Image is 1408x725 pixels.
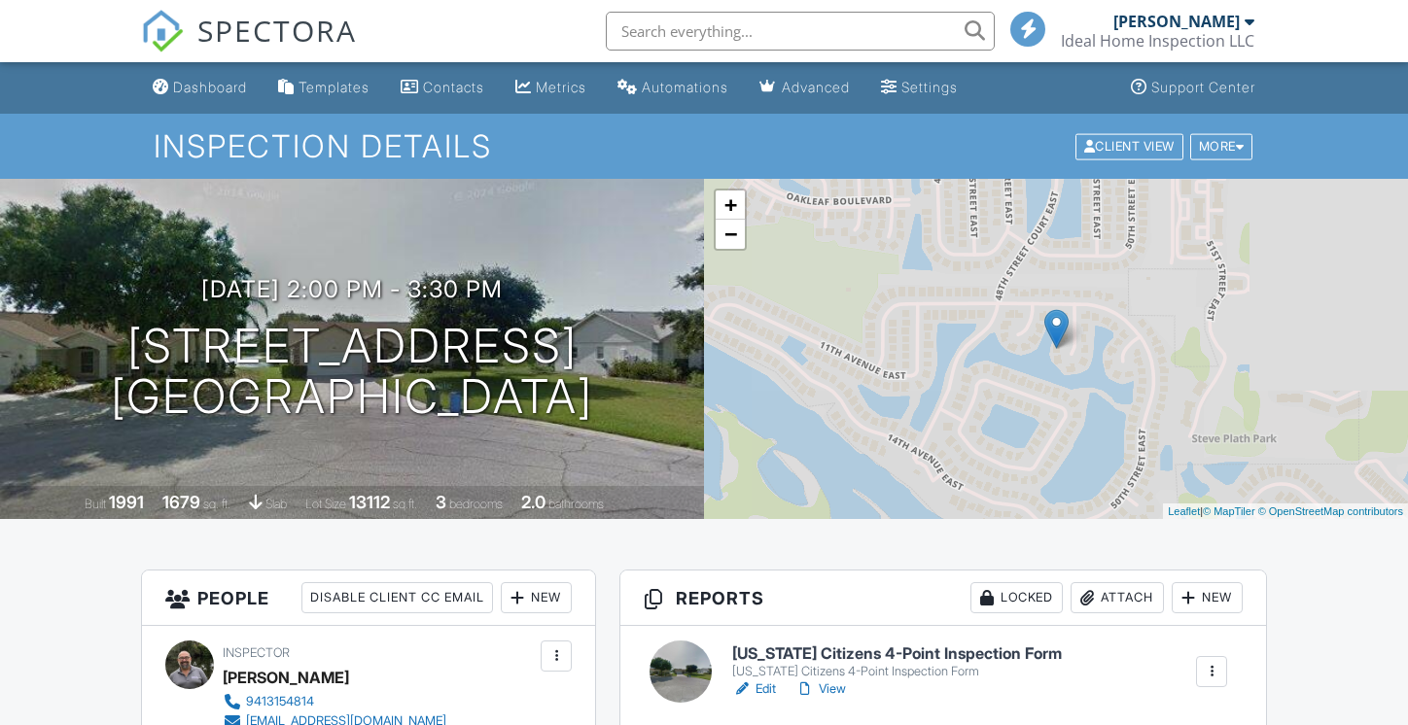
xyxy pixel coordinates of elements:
div: 1679 [162,492,200,512]
div: Settings [901,79,958,95]
a: Automations (Basic) [610,70,736,106]
img: The Best Home Inspection Software - Spectora [141,10,184,52]
a: Leaflet [1168,505,1200,517]
div: Disable Client CC Email [301,582,493,613]
span: slab [265,497,287,511]
a: Dashboard [145,70,255,106]
div: 13112 [349,492,390,512]
a: Contacts [393,70,492,106]
div: 3 [436,492,446,512]
a: Templates [270,70,377,106]
div: Client View [1075,133,1183,159]
div: | [1163,503,1408,520]
div: Attach [1071,582,1164,613]
div: More [1190,133,1253,159]
a: © OpenStreetMap contributors [1258,505,1403,517]
div: [PERSON_NAME] [1113,12,1240,31]
a: Zoom out [716,220,745,249]
h1: [STREET_ADDRESS] [GEOGRAPHIC_DATA] [111,321,593,424]
div: Support Center [1151,79,1255,95]
div: Ideal Home Inspection LLC [1061,31,1254,51]
a: SPECTORA [141,26,357,67]
span: bedrooms [449,497,503,511]
a: © MapTiler [1203,505,1255,517]
a: View [795,679,846,699]
div: New [501,582,572,613]
div: Advanced [782,79,850,95]
a: Settings [873,70,966,106]
div: 2.0 [521,492,546,512]
span: Lot Size [305,497,346,511]
span: sq.ft. [393,497,417,511]
span: bathrooms [548,497,604,511]
a: Client View [1074,138,1188,153]
input: Search everything... [606,12,995,51]
div: Dashboard [173,79,247,95]
span: sq. ft. [203,497,230,511]
div: [PERSON_NAME] [223,663,349,692]
div: Contacts [423,79,484,95]
h1: Inspection Details [154,129,1255,163]
a: Zoom in [716,190,745,220]
div: Locked [970,582,1063,613]
h3: Reports [620,570,1266,626]
h3: [DATE] 2:00 pm - 3:30 pm [201,276,503,302]
h3: People [142,570,596,626]
a: Advanced [752,70,858,106]
div: 9413154814 [246,694,314,709]
a: [US_STATE] Citizens 4-Point Inspection Form [US_STATE] Citizens 4-Point Inspection Form [732,645,1062,679]
a: 9413154814 [223,692,446,711]
div: [US_STATE] Citizens 4-Point Inspection Form [732,664,1062,679]
h6: [US_STATE] Citizens 4-Point Inspection Form [732,645,1062,663]
a: Metrics [508,70,594,106]
div: 1991 [109,492,144,512]
div: Automations [642,79,728,95]
a: Support Center [1123,70,1263,106]
div: Templates [299,79,370,95]
a: Edit [732,679,776,699]
span: Built [85,497,106,511]
span: SPECTORA [197,10,357,51]
div: Metrics [536,79,586,95]
span: Inspector [223,645,290,660]
div: New [1172,582,1243,613]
